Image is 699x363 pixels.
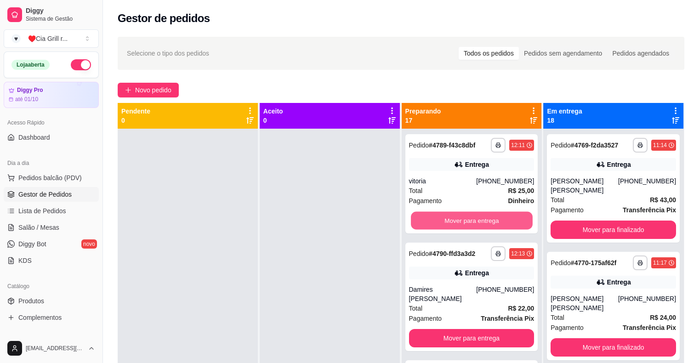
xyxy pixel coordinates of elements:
[465,160,489,169] div: Entrega
[459,47,519,60] div: Todos os pedidos
[476,285,534,303] div: [PHONE_NUMBER]
[11,34,21,43] span: ♥
[409,329,534,347] button: Mover para entrega
[623,206,676,214] strong: Transferência Pix
[4,29,99,48] button: Select a team
[4,220,99,235] a: Salão / Mesas
[618,294,676,312] div: [PHONE_NUMBER]
[551,312,564,323] span: Total
[551,221,676,239] button: Mover para finalizado
[650,196,676,204] strong: R$ 43,00
[15,96,38,103] article: até 01/10
[551,142,571,149] span: Pedido
[519,47,607,60] div: Pedidos sem agendamento
[263,116,283,125] p: 0
[18,256,32,265] span: KDS
[4,237,99,251] a: Diggy Botnovo
[4,204,99,218] a: Lista de Pedidos
[607,160,631,169] div: Entrega
[429,142,475,149] strong: # 4789-f43c8dbf
[121,107,150,116] p: Pendente
[411,212,533,230] button: Mover para entrega
[4,170,99,185] button: Pedidos balcão (PDV)
[28,34,68,43] div: ♥️Cia Grill r ...
[409,303,423,313] span: Total
[4,187,99,202] a: Gestor de Pedidos
[476,176,534,186] div: [PHONE_NUMBER]
[18,206,66,216] span: Lista de Pedidos
[4,310,99,325] a: Complementos
[571,142,619,149] strong: # 4769-f2da3527
[135,85,171,95] span: Novo pedido
[26,15,95,23] span: Sistema de Gestão
[551,338,676,357] button: Mover para finalizado
[409,313,442,323] span: Pagamento
[11,60,50,70] div: Loja aberta
[127,48,209,58] span: Selecione o tipo dos pedidos
[653,259,667,267] div: 11:17
[551,195,564,205] span: Total
[118,11,210,26] h2: Gestor de pedidos
[121,116,150,125] p: 0
[571,259,617,267] strong: # 4770-175af62f
[125,87,131,93] span: plus
[409,196,442,206] span: Pagamento
[17,87,43,94] article: Diggy Pro
[263,107,283,116] p: Aceito
[4,279,99,294] div: Catálogo
[118,83,179,97] button: Novo pedido
[653,142,667,149] div: 11:14
[429,250,475,257] strong: # 4790-ffd3a3d2
[508,197,534,204] strong: Dinheiro
[607,47,674,60] div: Pedidos agendados
[607,278,631,287] div: Entrega
[547,116,582,125] p: 18
[4,4,99,26] a: DiggySistema de Gestão
[26,7,95,15] span: Diggy
[18,190,72,199] span: Gestor de Pedidos
[4,337,99,359] button: [EMAIL_ADDRESS][DOMAIN_NAME]
[409,285,477,303] div: Damires [PERSON_NAME]
[551,205,584,215] span: Pagamento
[4,253,99,268] a: KDS
[409,250,429,257] span: Pedido
[623,324,676,331] strong: Transferência Pix
[551,294,618,312] div: [PERSON_NAME] [PERSON_NAME]
[18,296,44,306] span: Produtos
[405,107,441,116] p: Preparando
[551,323,584,333] span: Pagamento
[481,315,534,322] strong: Transferência Pix
[547,107,582,116] p: Em entrega
[551,259,571,267] span: Pedido
[18,313,62,322] span: Complementos
[4,156,99,170] div: Dia a dia
[71,59,91,70] button: Alterar Status
[508,305,534,312] strong: R$ 22,00
[409,186,423,196] span: Total
[511,142,525,149] div: 12:11
[18,173,82,182] span: Pedidos balcão (PDV)
[405,116,441,125] p: 17
[18,239,46,249] span: Diggy Bot
[4,294,99,308] a: Produtos
[618,176,676,195] div: [PHONE_NUMBER]
[409,176,477,186] div: vitoria
[465,268,489,278] div: Entrega
[511,250,525,257] div: 12:13
[409,142,429,149] span: Pedido
[650,314,676,321] strong: R$ 24,00
[4,82,99,108] a: Diggy Proaté 01/10
[551,176,618,195] div: [PERSON_NAME] [PERSON_NAME]
[26,345,84,352] span: [EMAIL_ADDRESS][DOMAIN_NAME]
[18,133,50,142] span: Dashboard
[4,130,99,145] a: Dashboard
[18,223,59,232] span: Salão / Mesas
[508,187,534,194] strong: R$ 25,00
[4,115,99,130] div: Acesso Rápido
